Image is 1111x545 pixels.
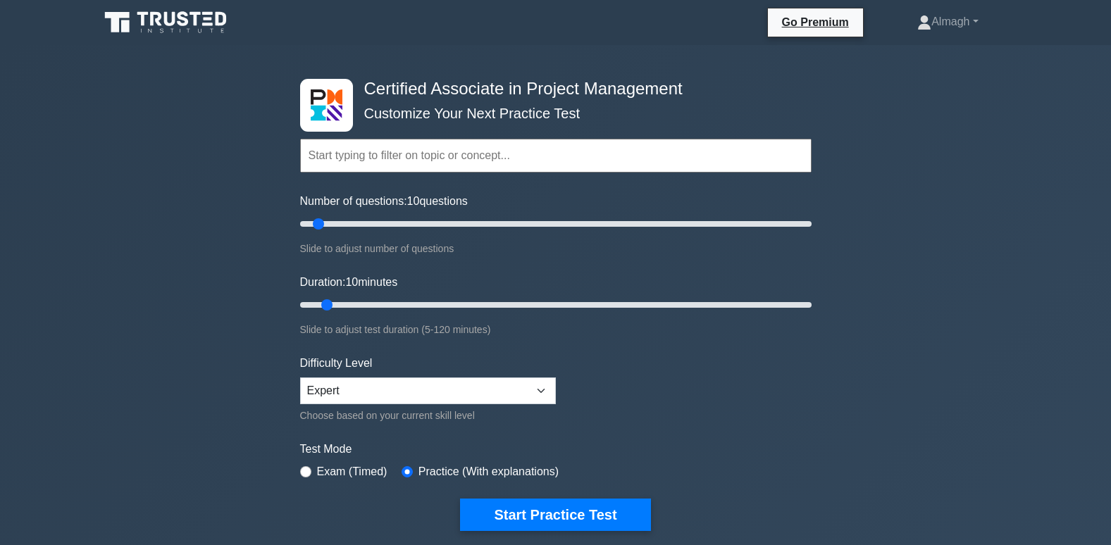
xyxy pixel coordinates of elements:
a: Almagh [883,8,1012,36]
span: 10 [345,276,358,288]
label: Number of questions: questions [300,193,468,210]
div: Slide to adjust number of questions [300,240,812,257]
label: Duration: minutes [300,274,398,291]
div: Slide to adjust test duration (5-120 minutes) [300,321,812,338]
a: Go Premium [774,13,857,31]
div: Choose based on your current skill level [300,407,556,424]
h4: Certified Associate in Project Management [359,79,743,99]
label: Test Mode [300,441,812,458]
label: Difficulty Level [300,355,373,372]
label: Exam (Timed) [317,463,387,480]
label: Practice (With explanations) [418,463,559,480]
button: Start Practice Test [460,499,650,531]
span: 10 [407,195,420,207]
input: Start typing to filter on topic or concept... [300,139,812,173]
